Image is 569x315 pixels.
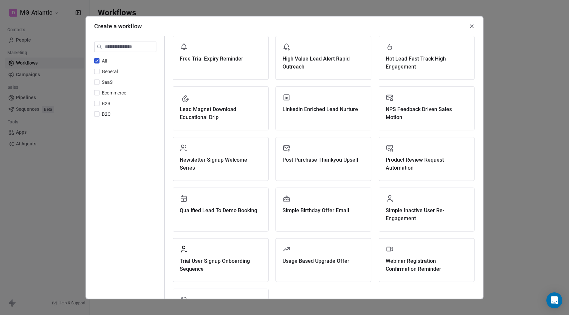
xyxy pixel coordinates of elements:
[180,156,262,172] span: Newsletter Signup Welcome Series
[283,206,364,214] span: Simple Birthday Offer Email
[94,68,99,75] button: General
[34,39,51,44] div: Domaine
[283,156,364,164] span: Post Purchase Thankyou Upsell
[102,58,107,63] span: All
[386,206,468,222] span: Simple Inactive User Re-Engagement
[283,105,364,113] span: Linkedin Enriched Lead Nurture
[102,69,118,74] span: General
[11,17,16,23] img: website_grey.svg
[94,57,99,64] button: All
[102,100,110,106] span: B2B
[17,17,75,23] div: Domaine: [DOMAIN_NAME]
[102,90,126,95] span: Ecommerce
[94,110,99,117] button: B2C
[94,89,99,96] button: Ecommerce
[94,79,99,85] button: SaaS
[19,11,33,16] div: v 4.0.25
[83,39,102,44] div: Mots-clés
[94,100,99,106] button: B2B
[180,257,262,273] span: Trial User Signup Onboarding Sequence
[386,105,468,121] span: NPS Feedback Driven Sales Motion
[102,111,110,116] span: B2C
[102,79,112,84] span: SaaS
[11,11,16,16] img: logo_orange.svg
[180,55,262,63] span: Free Trial Expiry Reminder
[386,55,468,71] span: Hot Lead Fast Track High Engagement
[180,105,262,121] span: Lead Magnet Download Educational Drip
[94,22,142,30] span: Create a workflow
[283,257,364,265] span: Usage Based Upgrade Offer
[283,55,364,71] span: High Value Lead Alert Rapid Outreach
[546,292,562,308] div: Open Intercom Messenger
[386,156,468,172] span: Product Review Request Automation
[76,39,81,44] img: tab_keywords_by_traffic_grey.svg
[27,39,32,44] img: tab_domain_overview_orange.svg
[180,206,262,214] span: Qualified Lead To Demo Booking
[386,257,468,273] span: Webinar Registration Confirmation Reminder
